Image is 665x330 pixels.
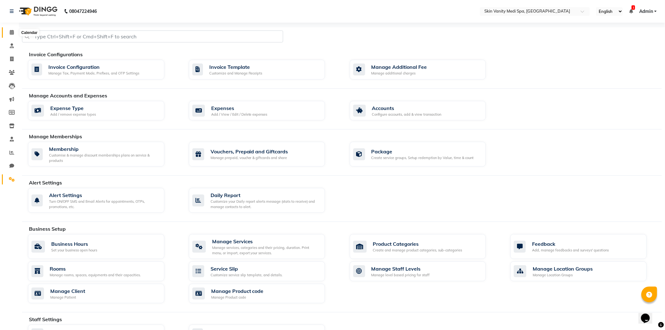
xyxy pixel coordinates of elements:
[16,3,59,20] img: logo
[28,234,179,259] a: Business HoursSet your business open hours
[51,240,97,248] div: Business Hours
[632,5,635,10] span: 1
[49,153,159,163] div: Customise & manage discount memberships plans on service & products
[28,101,179,121] a: Expense TypeAdd / remove expense types
[28,261,179,281] a: RoomsManage rooms, spaces, equipments and their capacities.
[189,188,340,213] a: Daily ReportCustomize your Daily report alerts message (stats to receive) and manage contacts to ...
[371,265,430,272] div: Manage Staff Levels
[533,272,593,278] div: Manage Location Groups
[209,63,262,71] div: Invoice Template
[50,265,141,272] div: Rooms
[211,191,320,199] div: Daily Report
[22,30,283,42] input: Type Ctrl+Shift+F or Cmd+Shift+F to search
[211,265,283,272] div: Service Slip
[189,234,340,259] a: Manage ServicesManage services, categories and their pricing, duration. Print menu, or import, ex...
[48,71,139,76] div: Manage Tax, Payment Mode, Prefixes, and OTP Settings
[371,71,427,76] div: Manage additional charges
[189,142,340,167] a: Vouchers, Prepaid and GiftcardsManage prepaid, voucher & giftcards and share
[371,148,474,155] div: Package
[50,104,96,112] div: Expense Type
[350,261,501,281] a: Manage Staff LevelsManage level based pricing for staff
[629,8,633,14] a: 1
[350,101,501,121] a: AccountsConfigure accounts, add & view transaction
[373,248,462,253] div: Create and manage product categories, sub-categories
[510,261,662,281] a: Manage Location GroupsManage Location Groups
[211,148,288,155] div: Vouchers, Prepaid and Giftcards
[371,272,430,278] div: Manage level based pricing for staff
[50,295,85,300] div: Manage Patient
[639,8,653,15] span: Admin
[211,155,288,161] div: Manage prepaid, voucher & giftcards and share
[532,240,609,248] div: Feedback
[350,142,501,167] a: PackageCreate service groups, Setup redemption by Value, time & count
[69,3,97,20] b: 08047224946
[211,199,320,209] div: Customize your Daily report alerts message (stats to receive) and manage contacts to alert.
[212,238,320,245] div: Manage Services
[189,101,340,121] a: ExpensesAdd / View / Edit / Delete expenses
[211,272,283,278] div: Customize service slip template, and details.
[510,234,662,259] a: FeedbackAdd, manage feedbacks and surveys' questions
[49,199,159,209] div: Turn ON/OFF SMS and Email Alerts for appointments, OTPs, promotions, etc.
[50,287,85,295] div: Manage Client
[350,234,501,259] a: Product CategoriesCreate and manage product categories, sub-categories
[48,63,139,71] div: Invoice Configuration
[28,284,179,304] a: Manage ClientManage Patient
[211,295,264,300] div: Manage Product code
[373,240,462,248] div: Product Categories
[533,265,593,272] div: Manage Location Groups
[371,63,427,71] div: Manage Additional Fee
[371,155,474,161] div: Create service groups, Setup redemption by Value, time & count
[28,188,179,213] a: Alert SettingsTurn ON/OFF SMS and Email Alerts for appointments, OTPs, promotions, etc.
[211,112,267,117] div: Add / View / Edit / Delete expenses
[28,142,179,167] a: MembershipCustomise & manage discount memberships plans on service & products
[49,191,159,199] div: Alert Settings
[189,60,340,80] a: Invoice TemplateCustomize and Manage Receipts
[532,248,609,253] div: Add, manage feedbacks and surveys' questions
[211,287,264,295] div: Manage Product code
[209,71,262,76] div: Customize and Manage Receipts
[350,60,501,80] a: Manage Additional FeeManage additional charges
[372,112,442,117] div: Configure accounts, add & view transaction
[51,248,97,253] div: Set your business open hours
[50,112,96,117] div: Add / remove expense types
[50,272,141,278] div: Manage rooms, spaces, equipments and their capacities.
[639,305,659,324] iframe: chat widget
[20,29,39,36] div: Calendar
[372,104,442,112] div: Accounts
[189,284,340,304] a: Manage Product codeManage Product code
[28,60,179,80] a: Invoice ConfigurationManage Tax, Payment Mode, Prefixes, and OTP Settings
[49,145,159,153] div: Membership
[211,104,267,112] div: Expenses
[212,245,320,256] div: Manage services, categories and their pricing, duration. Print menu, or import, export your servi...
[189,261,340,281] a: Service SlipCustomize service slip template, and details.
